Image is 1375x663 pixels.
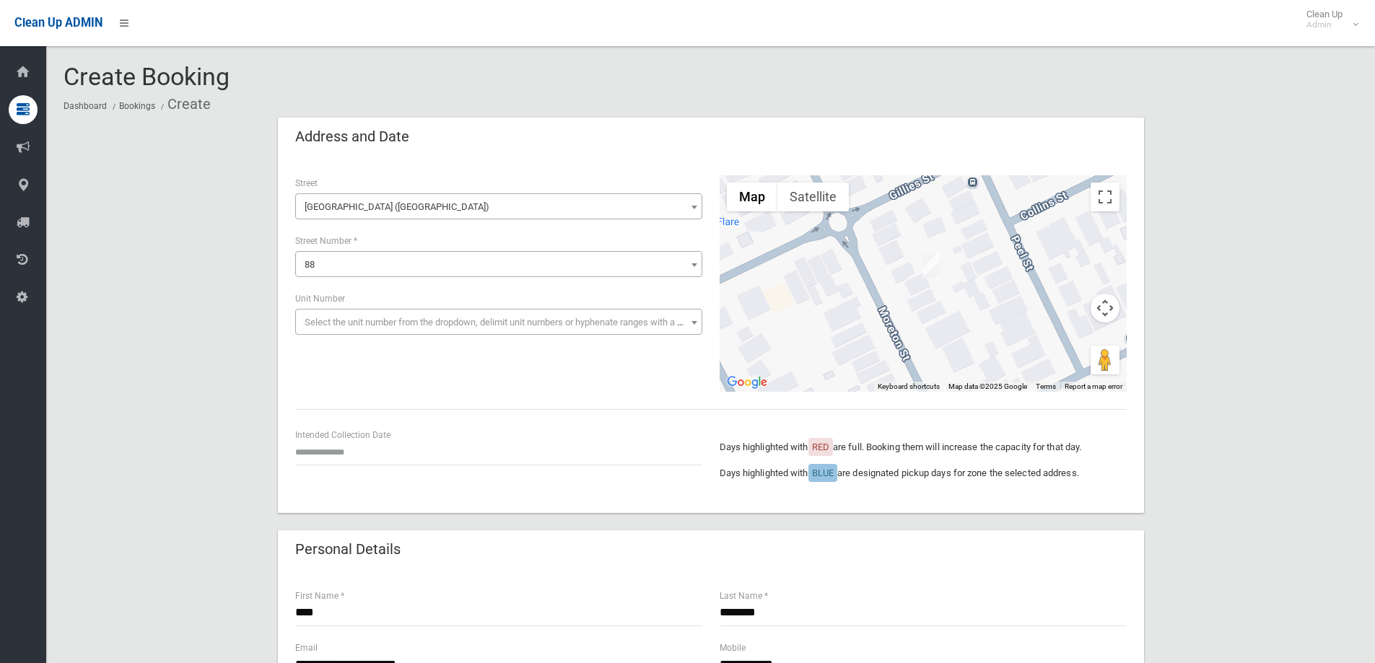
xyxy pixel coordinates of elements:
li: Create [157,91,211,118]
a: Open this area in Google Maps (opens a new window) [723,373,771,392]
button: Keyboard shortcuts [878,382,940,392]
p: Days highlighted with are designated pickup days for zone the selected address. [720,465,1127,482]
div: 88 Moreton Street, LAKEMBA NSW 2195 [922,254,940,278]
a: Terms (opens in new tab) [1036,382,1056,390]
p: Days highlighted with are full. Booking them will increase the capacity for that day. [720,439,1127,456]
span: 88 [295,251,702,277]
a: Dashboard [64,101,107,111]
span: Select the unit number from the dropdown, delimit unit numbers or hyphenate ranges with a comma [305,317,708,328]
span: 88 [299,255,699,275]
span: RED [812,442,829,452]
small: Admin [1306,19,1343,30]
button: Drag Pegman onto the map to open Street View [1091,346,1119,374]
button: Map camera controls [1091,294,1119,322]
span: BLUE [812,467,834,478]
button: Show street map [727,183,777,211]
span: Moreton Street (LAKEMBA 2195) [299,197,699,217]
header: Address and Date [278,123,427,151]
span: Clean Up ADMIN [14,16,102,30]
a: Bookings [119,101,155,111]
img: Google [723,373,771,392]
button: Toggle fullscreen view [1091,183,1119,211]
span: Clean Up [1299,9,1357,30]
span: Create Booking [64,62,230,91]
span: Map data ©2025 Google [948,382,1027,390]
span: Moreton Street (LAKEMBA 2195) [295,193,702,219]
button: Show satellite imagery [777,183,849,211]
a: Report a map error [1065,382,1122,390]
span: 88 [305,259,315,270]
header: Personal Details [278,535,418,563]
